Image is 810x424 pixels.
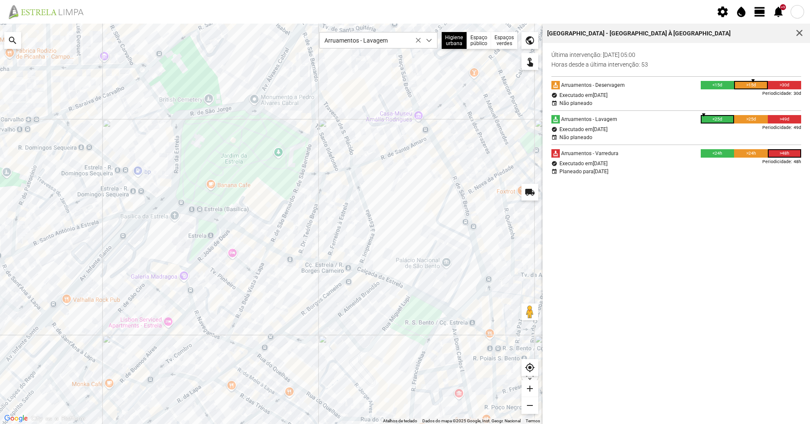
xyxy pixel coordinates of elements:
div: Arruamentos - Varredura [560,149,618,158]
div: Executado em [559,161,607,166]
div: Espaços verdes [491,32,517,49]
div: Higiene urbana [442,32,467,49]
span: notifications [772,5,785,18]
div: cleaning_services [551,115,560,123]
div: [GEOGRAPHIC_DATA] - [GEOGRAPHIC_DATA] à [GEOGRAPHIC_DATA] [547,30,731,36]
p: horas desde a última intervenção: 53 [551,61,802,68]
div: touch_app [521,53,538,70]
div: Periodicidade: 48h [762,158,801,166]
img: Google [2,413,30,424]
div: <25d [701,115,734,123]
div: verified [551,92,557,98]
span: view_day [753,5,766,18]
div: Espaço público [467,32,491,49]
div: verified [551,161,557,166]
button: Atalhos de teclado [383,418,417,424]
div: verified [551,126,557,132]
div: >48h [768,149,802,158]
span: [DATE] [593,126,607,132]
img: file [6,4,93,19]
div: event [551,134,557,140]
div: Arruamentos - Lavagem [560,115,617,123]
div: Executado em [559,92,607,98]
div: >30d [768,81,802,89]
span: [DATE] [593,161,607,166]
span: settings [716,5,729,18]
a: Abrir esta área no Google Maps (abre uma nova janela) [2,413,30,424]
div: Periodicidade: 30d [762,89,801,98]
div: Planeado para [559,169,608,174]
span: water_drop [735,5,748,18]
div: +9 [780,4,786,10]
div: >25d [734,115,768,123]
p: Última intervenção: [DATE] 05:00 [551,51,802,58]
div: Não planeado [559,100,592,106]
span: Arruamentos - Lavagem [320,32,421,48]
div: event [551,100,557,106]
button: Arraste o Pegman para o mapa para abrir o Street View [521,303,538,320]
span: Dados do mapa ©2025 Google, Inst. Geogr. Nacional [422,419,521,423]
div: event [551,169,557,174]
div: <15d [701,81,734,89]
div: remove [521,397,538,414]
span: [DATE] [593,92,607,98]
div: dropdown trigger [421,32,437,48]
a: Termos (abre num novo separador) [526,419,540,423]
div: search [4,32,21,49]
div: >49d [768,115,802,123]
div: Não planeado [559,134,592,140]
div: Arruamentos - Deservagem [560,81,625,89]
div: public [521,32,538,49]
div: <24h [701,149,734,158]
div: Periodicidade: 49d [762,123,801,132]
div: add [521,380,538,397]
div: cleaning_services [551,81,560,89]
span: [DATE] [594,169,608,174]
div: Executado em [559,126,607,132]
div: cleaning_services [551,149,560,158]
div: >24h [734,149,768,158]
div: >15d [734,81,768,89]
div: my_location [521,359,538,376]
div: local_shipping [521,184,538,201]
